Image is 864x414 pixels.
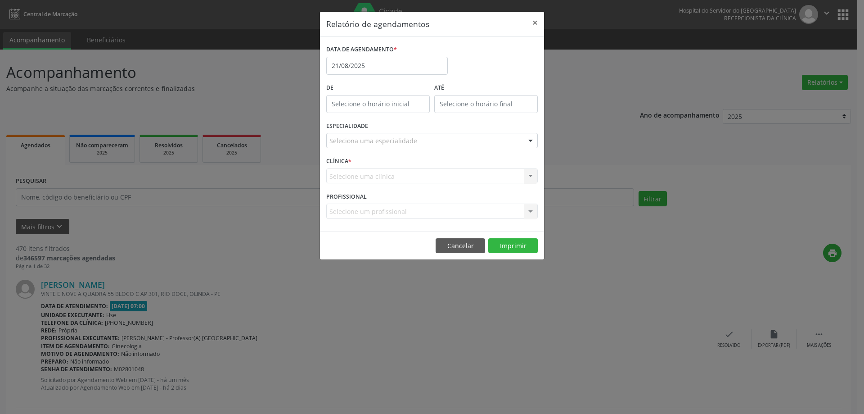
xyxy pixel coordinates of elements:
label: ATÉ [434,81,538,95]
h5: Relatório de agendamentos [326,18,429,30]
input: Selecione o horário inicial [326,95,430,113]
label: De [326,81,430,95]
input: Selecione uma data ou intervalo [326,57,448,75]
button: Close [526,12,544,34]
button: Cancelar [436,238,485,254]
label: DATA DE AGENDAMENTO [326,43,397,57]
button: Imprimir [488,238,538,254]
label: ESPECIALIDADE [326,119,368,133]
label: PROFISSIONAL [326,190,367,204]
label: CLÍNICA [326,155,351,168]
input: Selecione o horário final [434,95,538,113]
span: Seleciona uma especialidade [329,136,417,146]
